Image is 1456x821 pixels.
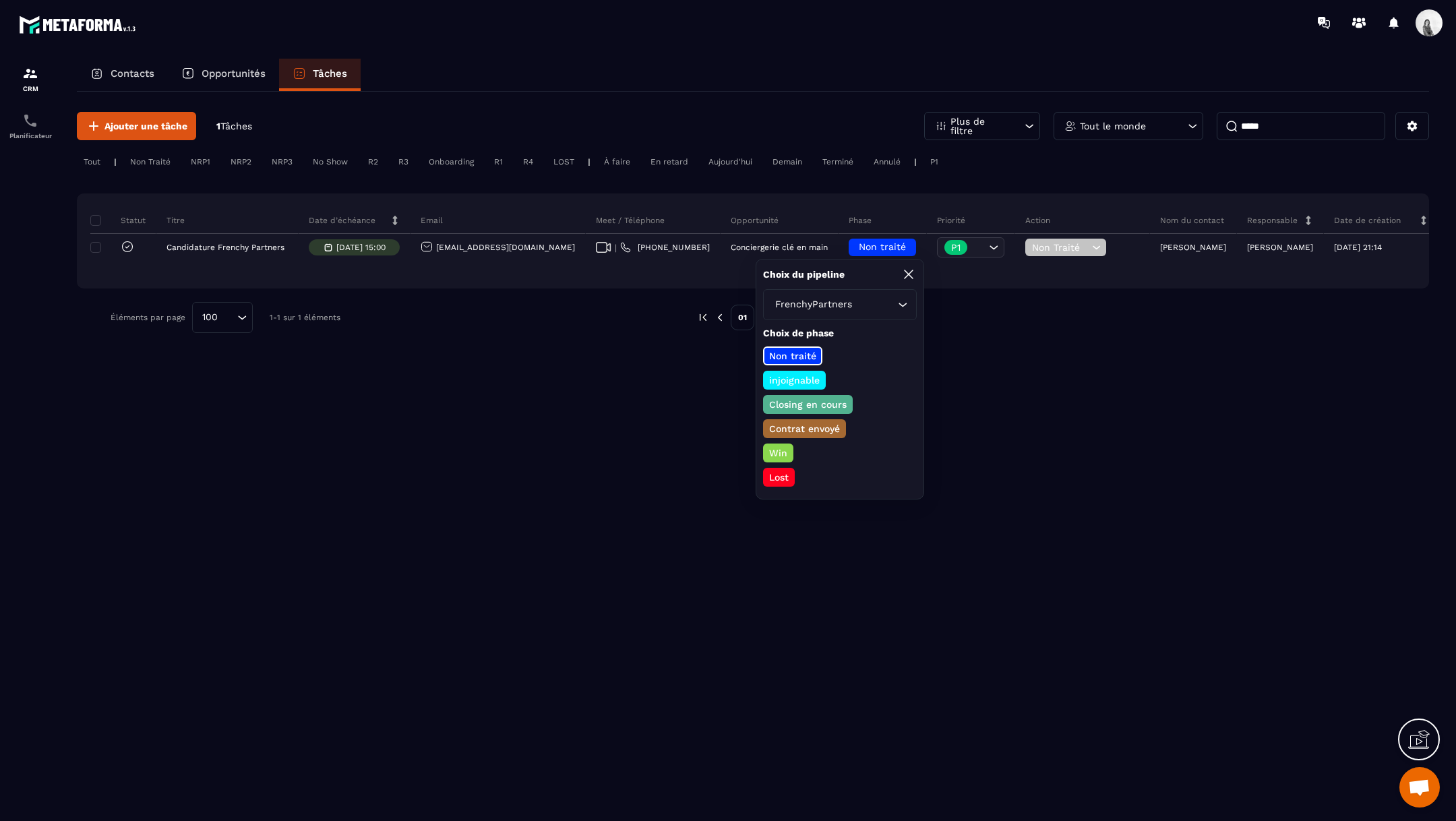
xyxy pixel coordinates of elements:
[487,154,510,170] div: R1
[77,59,168,91] a: Contacts
[950,117,1010,135] p: Plus de filtre
[766,154,809,170] div: Demain
[192,302,253,333] div: Search for option
[279,59,361,91] a: Tâches
[77,154,107,170] div: Tout
[168,59,279,91] a: Opportunités
[859,241,906,252] span: Non traité
[731,215,779,226] p: Opportunité
[596,215,665,226] p: Meet / Téléphone
[763,289,917,320] div: Search for option
[114,157,117,166] p: |
[867,154,907,170] div: Annulé
[620,242,710,253] a: [PHONE_NUMBER]
[767,349,818,363] p: Non traité
[224,154,258,170] div: NRP2
[309,215,375,226] p: Date d’échéance
[198,310,222,325] span: 100
[265,154,299,170] div: NRP3
[697,311,709,324] img: prev
[392,154,415,170] div: R3
[767,398,849,411] p: Closing en cours
[951,243,961,252] p: P1
[1032,242,1089,253] span: Non Traité
[816,154,860,170] div: Terminé
[111,313,185,322] p: Éléments par page
[1160,215,1224,226] p: Nom du contact
[547,154,581,170] div: LOST
[1025,215,1050,226] p: Action
[763,268,845,281] p: Choix du pipeline
[1247,243,1313,252] p: [PERSON_NAME]
[516,154,540,170] div: R4
[166,215,185,226] p: Titre
[94,215,146,226] p: Statut
[1334,215,1401,226] p: Date de création
[202,67,266,80] p: Opportunités
[772,297,855,312] span: FrenchyPartners
[937,215,965,226] p: Priorité
[19,12,140,37] img: logo
[644,154,695,170] div: En retard
[184,154,217,170] div: NRP1
[702,154,759,170] div: Aujourd'hui
[216,120,252,133] p: 1
[313,67,347,80] p: Tâches
[3,85,57,92] p: CRM
[763,327,917,340] p: Choix de phase
[731,243,828,252] p: Conciergerie clé en main
[220,121,252,131] span: Tâches
[22,65,38,82] img: formation
[588,157,590,166] p: |
[306,154,355,170] div: No Show
[104,119,187,133] span: Ajouter une tâche
[123,154,177,170] div: Non Traité
[767,446,789,460] p: Win
[1160,243,1226,252] p: [PERSON_NAME]
[166,243,284,252] p: Candidature Frenchy Partners
[336,243,386,252] p: [DATE] 15:00
[855,297,894,312] input: Search for option
[3,102,57,150] a: schedulerschedulerPlanificateur
[1247,215,1298,226] p: Responsable
[767,422,842,435] p: Contrat envoyé
[914,157,917,166] p: |
[615,243,617,253] span: |
[597,154,637,170] div: À faire
[222,310,234,325] input: Search for option
[270,313,340,322] p: 1-1 sur 1 éléments
[767,373,822,387] p: injoignable
[3,132,57,140] p: Planificateur
[421,215,443,226] p: Email
[923,154,945,170] div: P1
[1080,121,1146,131] p: Tout le monde
[422,154,481,170] div: Onboarding
[77,112,196,140] button: Ajouter une tâche
[731,305,754,330] p: 01
[849,215,872,226] p: Phase
[22,113,38,129] img: scheduler
[1334,243,1382,252] p: [DATE] 21:14
[111,67,154,80] p: Contacts
[361,154,385,170] div: R2
[767,470,791,484] p: Lost
[714,311,726,324] img: prev
[3,55,57,102] a: formationformationCRM
[1399,767,1440,808] div: Ouvrir le chat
